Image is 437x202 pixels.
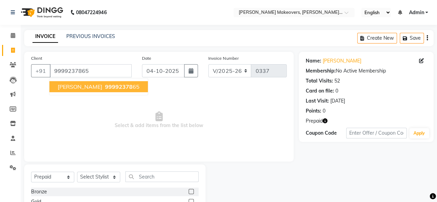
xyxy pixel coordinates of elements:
label: Invoice Number [208,55,238,61]
span: Prepaid [306,117,323,125]
img: logo [18,3,65,22]
div: 0 [323,107,325,115]
input: Enter Offer / Coupon Code [346,128,407,138]
input: Search by Name/Mobile/Email/Code [50,64,132,77]
div: Membership: [306,67,336,75]
span: [PERSON_NAME] [58,83,102,90]
ngb-highlight: 65 [104,83,140,90]
a: PREVIOUS INVOICES [66,33,115,39]
div: Bronze [31,188,47,195]
div: Total Visits: [306,77,333,85]
button: Save [400,33,424,44]
span: Admin [409,9,424,16]
div: Last Visit: [306,97,329,105]
div: 52 [334,77,340,85]
button: Create New [357,33,397,44]
div: [DATE] [330,97,345,105]
label: Date [142,55,151,61]
div: Name: [306,57,321,65]
div: 0 [335,87,338,95]
button: +91 [31,64,50,77]
span: Select & add items from the list below [31,86,287,155]
div: Card on file: [306,87,334,95]
label: Client [31,55,42,61]
div: Points: [306,107,321,115]
div: Coupon Code [306,129,346,137]
button: Apply [409,128,429,138]
a: [PERSON_NAME] [323,57,361,65]
span: 99992378 [105,83,133,90]
b: 08047224946 [76,3,106,22]
div: No Active Membership [306,67,427,75]
input: Search [125,171,199,182]
a: INVOICE [32,30,58,43]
